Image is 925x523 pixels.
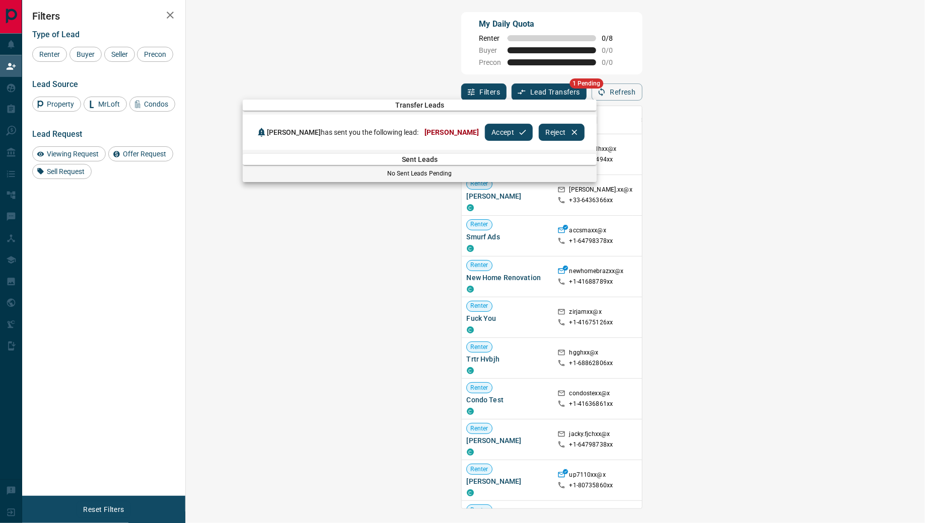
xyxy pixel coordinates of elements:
span: Sent Leads [243,155,597,163]
button: Reject [539,124,584,141]
span: has sent you the following lead: [267,128,418,136]
span: [PERSON_NAME] [267,128,321,136]
span: Transfer Leads [243,101,597,109]
button: Accept [485,124,533,141]
span: [PERSON_NAME] [424,128,479,136]
p: No Sent Leads Pending [243,169,597,178]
